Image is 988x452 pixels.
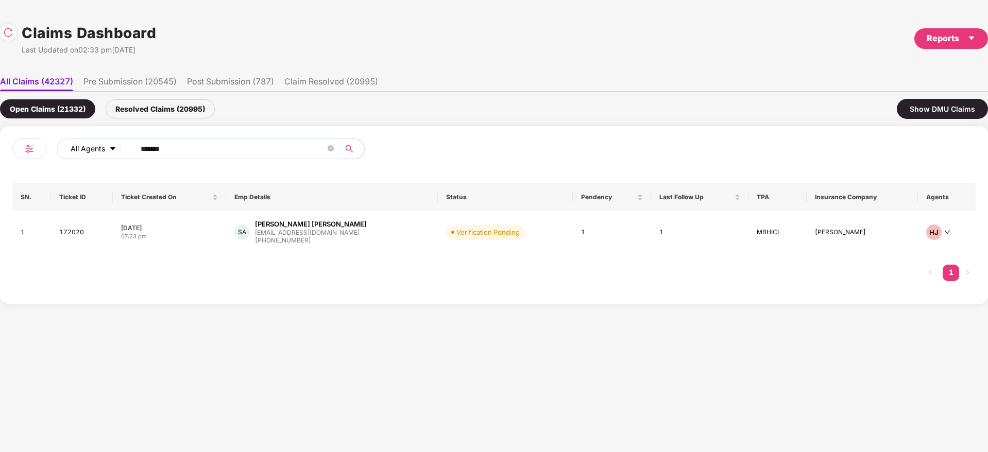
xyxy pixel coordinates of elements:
[807,211,918,254] td: [PERSON_NAME]
[255,236,367,246] div: [PHONE_NUMBER]
[57,138,139,159] button: All Agentscaret-down
[328,144,334,154] span: close-circle
[22,22,156,44] h1: Claims Dashboard
[944,229,950,235] span: down
[943,265,959,281] li: 1
[651,183,748,211] th: Last Follow Up
[339,138,365,159] button: search
[659,193,733,201] span: Last Follow Up
[234,224,250,240] div: SA
[187,76,274,91] li: Post Submission (787)
[255,229,367,236] div: [EMAIL_ADDRESS][DOMAIN_NAME]
[964,269,970,275] span: right
[959,265,976,281] li: Next Page
[748,211,806,254] td: MBHICL
[339,145,359,153] span: search
[943,265,959,280] a: 1
[226,183,438,211] th: Emp Details
[918,183,976,211] th: Agents
[121,232,218,241] div: 07:23 pm
[581,193,635,201] span: Pendency
[328,145,334,151] span: close-circle
[109,145,116,153] span: caret-down
[897,99,988,119] div: Show DMU Claims
[967,34,976,42] span: caret-down
[121,223,218,232] div: [DATE]
[926,224,942,240] div: HJ
[748,183,806,211] th: TPA
[255,219,367,229] div: [PERSON_NAME] [PERSON_NAME]
[438,183,573,211] th: Status
[927,32,976,45] div: Reports
[922,265,939,281] button: left
[71,143,105,154] span: All Agents
[959,265,976,281] button: right
[573,183,651,211] th: Pendency
[922,265,939,281] li: Previous Page
[121,193,210,201] span: Ticket Created On
[12,183,51,211] th: SN.
[573,211,651,254] td: 1
[807,183,918,211] th: Insurance Company
[651,211,748,254] td: 1
[3,27,13,38] img: svg+xml;base64,PHN2ZyBpZD0iUmVsb2FkLTMyeDMyIiB4bWxucz0iaHR0cDovL3d3dy53My5vcmcvMjAwMC9zdmciIHdpZH...
[51,211,112,254] td: 172020
[113,183,226,211] th: Ticket Created On
[456,227,520,237] div: Verification Pending
[284,76,378,91] li: Claim Resolved (20995)
[106,99,215,118] div: Resolved Claims (20995)
[23,143,36,155] img: svg+xml;base64,PHN2ZyB4bWxucz0iaHR0cDovL3d3dy53My5vcmcvMjAwMC9zdmciIHdpZHRoPSIyNCIgaGVpZ2h0PSIyNC...
[22,44,156,56] div: Last Updated on 02:33 pm[DATE]
[51,183,112,211] th: Ticket ID
[83,76,177,91] li: Pre Submission (20545)
[927,269,933,275] span: left
[12,211,51,254] td: 1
